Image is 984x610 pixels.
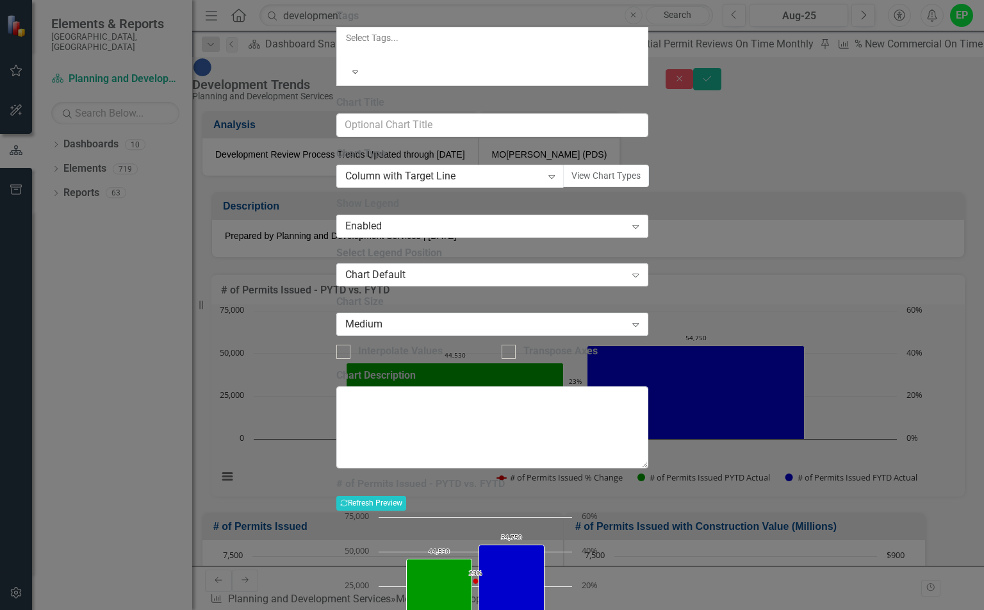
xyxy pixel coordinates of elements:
[358,344,443,359] div: Interpolate Values
[563,165,649,187] button: View Chart Types
[345,579,369,591] text: 25,000
[345,268,626,283] div: Chart Default
[336,368,648,383] label: Chart Description
[336,95,648,110] label: Chart Title
[346,31,639,44] div: Select Tags...
[336,197,648,211] label: Show Legend
[501,532,522,541] text: 54,750
[336,246,648,261] label: Select Legend Position
[345,317,626,332] div: Medium
[336,496,406,510] button: Refresh Preview
[582,545,598,556] text: 40%
[429,547,450,556] text: 44,530
[523,344,598,359] div: Transpose Axes
[336,113,648,137] input: Optional Chart Title
[469,568,482,577] text: 23%
[345,545,369,556] text: 50,000
[582,510,598,522] text: 60%
[345,510,369,522] text: 75,000
[336,9,648,24] label: Tags
[336,478,648,490] h3: # of Permits Issued - PYTD vs. FYTD
[473,579,478,584] g: # of Permits Issued % Change, series 1 of 3. Line with 1 data point. Y axis, values.
[336,147,648,161] label: Chart Type
[345,218,626,233] div: Enabled
[336,295,648,309] label: Chart Size
[582,579,598,591] text: 20%
[473,579,478,584] path: Aug-25, 22.95081967. # of Permits Issued % Change.
[345,169,542,183] div: Column with Target Line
